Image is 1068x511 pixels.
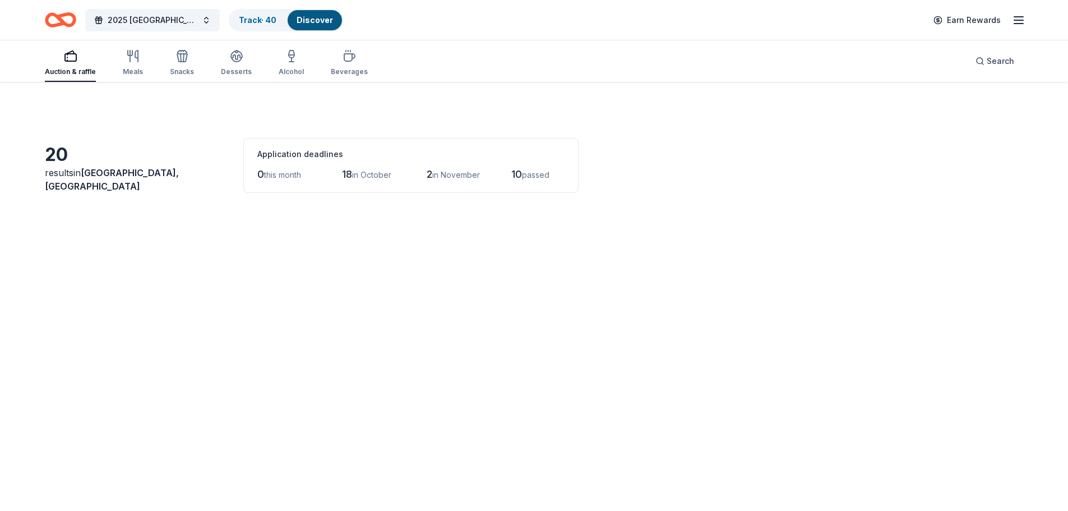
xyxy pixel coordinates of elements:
div: Application deadlines [257,148,565,161]
span: 2025 [GEOGRAPHIC_DATA] Equality [US_STATE] Gala [108,13,197,27]
span: Search [987,54,1014,68]
button: Search [967,50,1023,72]
button: 2025 [GEOGRAPHIC_DATA] Equality [US_STATE] Gala [85,9,220,31]
a: Track· 40 [239,15,276,25]
div: Snacks [170,67,194,76]
button: Auction & raffle [45,45,96,82]
div: Desserts [221,67,252,76]
a: Home [45,7,76,33]
span: in [45,167,179,192]
span: 0 [257,168,264,180]
a: Earn Rewards [927,10,1007,30]
button: Snacks [170,45,194,82]
div: Alcohol [279,67,304,76]
button: Track· 40Discover [229,9,343,31]
span: passed [522,170,549,179]
div: 20 [45,144,230,166]
button: Desserts [221,45,252,82]
button: Alcohol [279,45,304,82]
span: this month [264,170,301,179]
button: Beverages [331,45,368,82]
a: Discover [297,15,333,25]
div: Beverages [331,67,368,76]
span: in October [352,170,391,179]
span: 18 [342,168,352,180]
span: [GEOGRAPHIC_DATA], [GEOGRAPHIC_DATA] [45,167,179,192]
span: 10 [511,168,522,180]
span: in November [432,170,480,179]
span: 2 [427,168,432,180]
button: Meals [123,45,143,82]
div: results [45,166,230,193]
div: Auction & raffle [45,67,96,76]
div: Meals [123,67,143,76]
